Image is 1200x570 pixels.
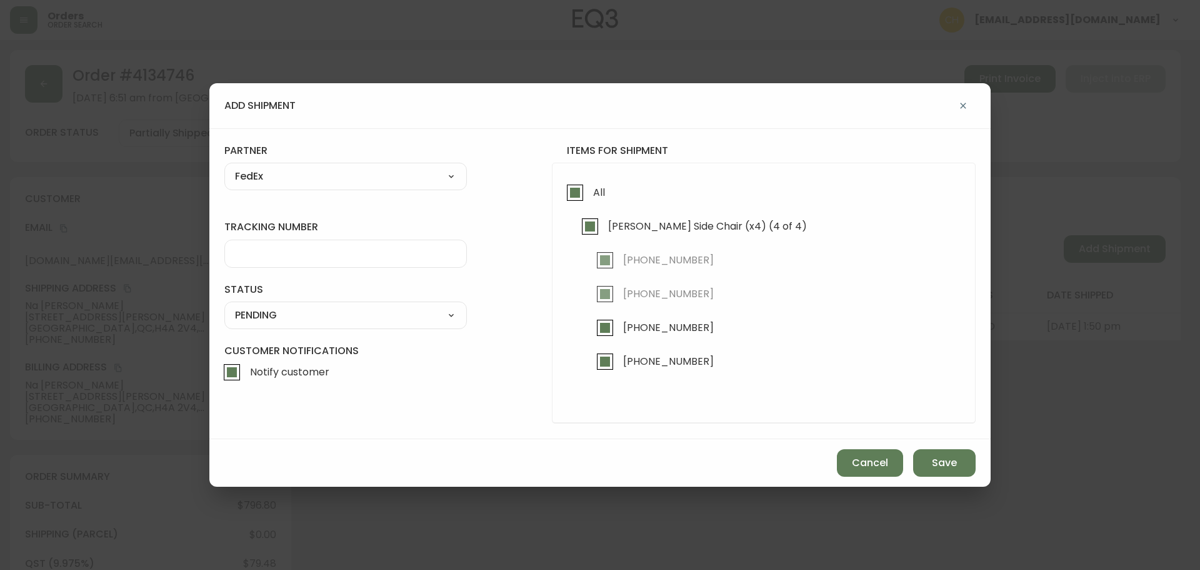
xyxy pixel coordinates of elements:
span: [PERSON_NAME] Side Chair (x4) (4 of 4) [608,220,807,233]
span: All [593,186,605,199]
h4: add shipment [224,99,296,113]
span: [PHONE_NUMBER] [623,253,714,267]
h4: items for shipment [552,144,976,158]
span: Cancel [852,456,888,470]
span: [PHONE_NUMBER] [623,355,714,368]
span: Notify customer [250,365,329,379]
label: partner [224,144,467,158]
label: status [224,283,467,297]
button: Cancel [837,449,903,477]
label: tracking number [224,220,467,234]
label: Customer Notifications [224,344,467,387]
button: Save [913,449,976,477]
span: [PHONE_NUMBER] [623,321,714,334]
span: [PHONE_NUMBER] [623,287,714,300]
span: Save [932,456,957,470]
